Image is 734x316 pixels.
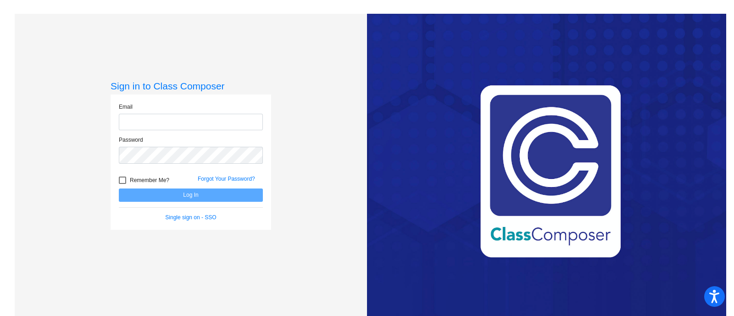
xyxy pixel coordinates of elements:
a: Forgot Your Password? [198,176,255,182]
h3: Sign in to Class Composer [111,80,271,92]
a: Single sign on - SSO [165,214,216,221]
button: Log In [119,188,263,202]
label: Password [119,136,143,144]
span: Remember Me? [130,175,169,186]
label: Email [119,103,133,111]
